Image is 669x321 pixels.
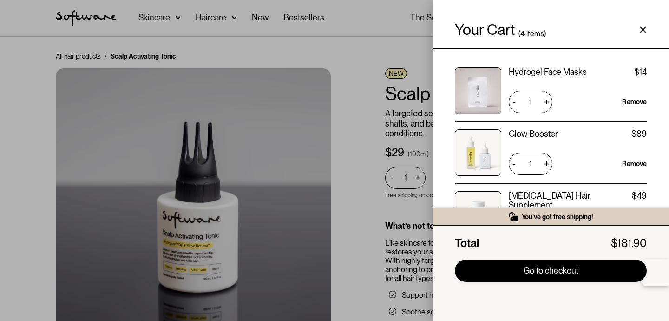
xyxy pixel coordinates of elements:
[509,67,587,77] div: Hydrogel Face Masks
[520,31,525,37] div: 4
[642,259,669,286] button: Open Sortd panel
[634,67,647,77] div: $14
[509,191,610,210] div: [MEDICAL_DATA] Hair Supplement
[632,191,647,210] div: $49
[541,156,552,171] div: +
[518,31,520,37] div: (
[631,129,647,139] div: $89
[622,97,647,107] a: Remove item from cart
[622,97,647,107] div: Remove
[509,129,558,139] div: Glow Booster
[622,159,647,168] a: Remove item from cart
[455,22,515,37] h4: Your Cart
[611,237,647,250] div: $181.90
[509,94,519,109] div: -
[639,26,647,33] a: Close cart
[509,156,519,171] div: -
[522,213,593,221] div: You’ve got free shipping!
[541,94,552,109] div: +
[455,237,479,250] div: Total
[622,159,647,168] div: Remove
[455,260,647,282] a: Go to checkout
[526,31,546,37] div: items)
